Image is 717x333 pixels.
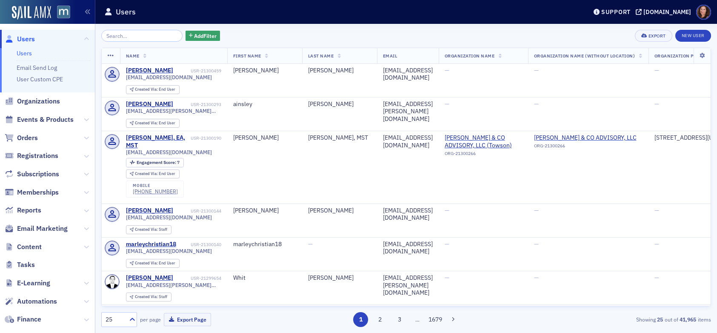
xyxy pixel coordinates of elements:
span: COHEN & CO ADVISORY, LLC [534,134,637,142]
strong: 25 [656,316,665,323]
div: [PERSON_NAME] [126,67,173,75]
div: [EMAIL_ADDRESS][DOMAIN_NAME] [383,67,433,82]
div: [PERSON_NAME] [308,207,371,215]
span: Last Name [308,53,334,59]
div: [DOMAIN_NAME] [643,8,691,16]
span: — [654,100,659,108]
span: — [534,100,539,108]
div: ORG-21300266 [445,151,522,159]
span: — [308,240,313,248]
div: [PERSON_NAME] [126,100,173,108]
span: … [411,316,423,323]
span: [EMAIL_ADDRESS][DOMAIN_NAME] [126,248,212,254]
div: [EMAIL_ADDRESS][PERSON_NAME][DOMAIN_NAME] [383,274,433,297]
a: Automations [5,297,57,306]
div: End User [135,261,175,266]
span: Email Marketing [17,224,68,233]
span: Registrations [17,151,58,161]
div: [EMAIL_ADDRESS][DOMAIN_NAME] [383,207,433,222]
span: Orders [17,133,38,143]
div: Staff [135,227,167,232]
a: marleychristian18 [126,241,176,248]
label: per page [140,316,161,323]
a: New User [675,30,711,42]
span: COHEN & CO ADVISORY, LLC (Towson) [445,134,522,149]
span: — [654,66,659,74]
a: Organizations [5,97,60,106]
a: Email Send Log [17,64,57,72]
span: Profile [696,5,711,20]
span: — [534,240,539,248]
span: — [445,207,449,214]
div: End User [135,172,175,176]
div: Created Via: Staff [126,293,171,301]
div: Created Via: End User [126,169,180,178]
a: [PHONE_NUMBER] [133,188,178,195]
h1: Users [116,7,136,17]
div: ainsley [233,100,296,108]
button: 3 [392,312,407,327]
span: Organization Name (Without Location) [534,53,635,59]
button: AddFilter [186,31,220,41]
span: — [445,274,449,281]
a: E-Learning [5,278,50,288]
span: [EMAIL_ADDRESS][PERSON_NAME][DOMAIN_NAME] [126,282,221,288]
div: Showing out of items [514,316,711,323]
div: Created Via: Staff [126,225,171,234]
div: Staff [135,295,167,299]
span: [EMAIL_ADDRESS][PERSON_NAME][DOMAIN_NAME] [126,108,221,114]
span: Created Via : [135,171,159,176]
span: Tasks [17,260,35,270]
div: Export [648,34,666,38]
span: Finance [17,315,41,324]
div: USR-21300459 [174,68,221,74]
span: Organization Name [445,53,495,59]
a: Subscriptions [5,169,59,179]
span: Events & Products [17,115,74,124]
span: Email [383,53,397,59]
span: Subscriptions [17,169,59,179]
div: ORG-21300266 [534,143,637,152]
div: Created Via: End User [126,85,180,94]
div: Created Via: End User [126,119,180,128]
span: Created Via : [135,260,159,266]
a: Users [17,49,32,57]
span: Automations [17,297,57,306]
a: Content [5,242,42,252]
div: [PERSON_NAME] [233,134,296,142]
span: Created Via : [135,120,159,126]
a: Orders [5,133,38,143]
span: Content [17,242,42,252]
span: — [445,66,449,74]
a: Tasks [5,260,35,270]
input: Search… [101,30,183,42]
button: Export Page [164,313,211,326]
span: Created Via : [135,227,159,232]
span: — [534,66,539,74]
div: [EMAIL_ADDRESS][PERSON_NAME][DOMAIN_NAME] [383,100,433,123]
div: [PERSON_NAME] [233,207,296,215]
div: [PERSON_NAME] [308,274,371,282]
span: E-Learning [17,278,50,288]
div: USR-21299654 [174,276,221,281]
span: [EMAIL_ADDRESS][DOMAIN_NAME] [126,74,212,80]
a: Events & Products [5,115,74,124]
div: [PERSON_NAME], EA, MST [126,134,189,149]
a: View Homepage [51,6,70,20]
a: Email Marketing [5,224,68,233]
a: [PERSON_NAME] [126,207,173,215]
div: [EMAIL_ADDRESS][DOMAIN_NAME] [383,134,433,149]
span: [EMAIL_ADDRESS][DOMAIN_NAME] [126,214,212,221]
span: Users [17,34,35,44]
a: [PERSON_NAME] [126,274,173,282]
strong: 41,965 [678,316,698,323]
button: [DOMAIN_NAME] [636,9,694,15]
a: Registrations [5,151,58,161]
a: Finance [5,315,41,324]
div: USR-21300293 [174,102,221,107]
div: 25 [106,315,124,324]
div: USR-21300140 [177,242,221,247]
